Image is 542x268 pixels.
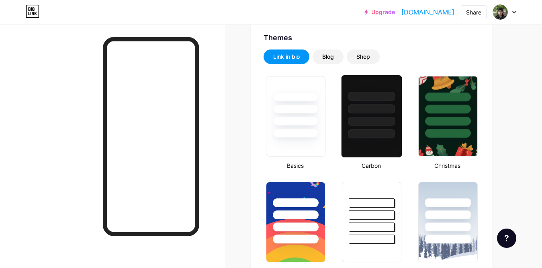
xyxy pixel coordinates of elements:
a: Upgrade [364,9,395,15]
div: Carbon [340,161,403,170]
div: Themes [264,32,479,43]
div: Shop [356,53,370,61]
div: Share [466,8,481,16]
div: Basics [264,161,327,170]
div: Blog [322,53,334,61]
div: Link in bio [273,53,300,61]
a: [DOMAIN_NAME] [401,7,454,17]
div: Christmas [416,161,479,170]
img: Дима Красноштан [493,4,508,20]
